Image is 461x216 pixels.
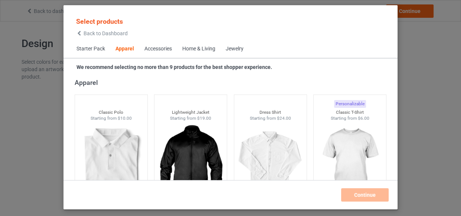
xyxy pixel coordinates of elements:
div: Starting from [154,115,227,122]
div: Classic T-Shirt [314,109,386,116]
span: $24.00 [277,116,291,121]
span: Back to Dashboard [84,30,128,36]
img: regular.jpg [157,122,224,205]
strong: We recommend selecting no more than 9 products for the best shopper experience. [76,64,272,70]
img: regular.jpg [78,122,144,205]
div: Lightweight Jacket [154,109,227,116]
span: Starter Pack [71,40,110,58]
div: Apparel [115,45,134,53]
img: regular.jpg [317,122,383,205]
div: Apparel [75,78,390,87]
span: $10.00 [118,116,132,121]
div: Starting from [75,115,147,122]
span: $6.00 [358,116,369,121]
div: Accessories [144,45,172,53]
img: regular.jpg [237,122,304,205]
div: Home & Living [182,45,215,53]
div: Classic Polo [75,109,147,116]
div: Personalizable [334,100,366,108]
div: Starting from [314,115,386,122]
div: Starting from [234,115,307,122]
div: Dress Shirt [234,109,307,116]
div: Jewelry [226,45,243,53]
span: $19.00 [197,116,211,121]
span: Select products [76,17,123,25]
